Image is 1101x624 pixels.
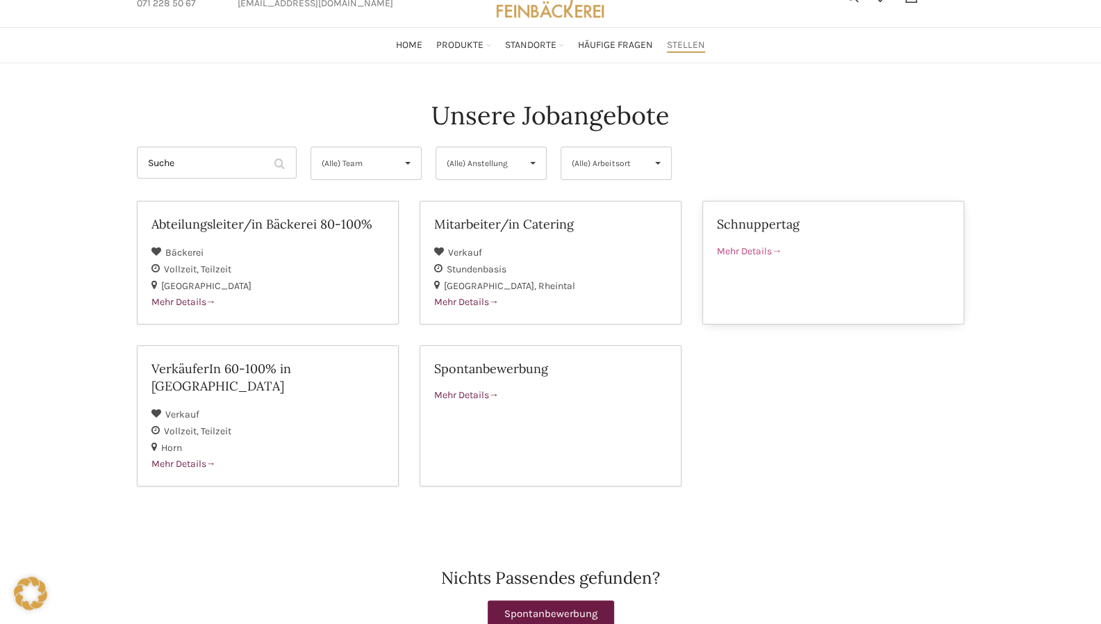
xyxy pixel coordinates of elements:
[447,263,506,275] span: Stundenbasis
[130,31,972,59] div: Main navigation
[165,247,204,258] span: Bäckerei
[431,98,670,133] h4: Unsere Jobangebote
[520,147,546,179] span: ▾
[161,442,182,454] span: Horn
[434,296,499,308] span: Mehr Details
[137,201,399,325] a: Abteilungsleiter/in Bäckerei 80-100% Bäckerei Vollzeit Teilzeit [GEOGRAPHIC_DATA] Mehr Details
[504,609,597,619] span: Spontanbewerbung
[396,31,422,59] a: Home
[137,570,965,586] h2: Nichts Passendes gefunden?
[538,280,575,292] span: Rheintal
[201,263,231,275] span: Teilzeit
[137,147,297,179] input: Suche
[645,147,671,179] span: ▾
[447,147,513,179] span: (Alle) Anstellung
[572,147,638,179] span: (Alle) Arbeitsort
[396,39,422,52] span: Home
[702,201,964,325] a: Schnuppertag Mehr Details
[420,345,681,486] a: Spontanbewerbung Mehr Details
[717,215,950,233] h2: Schnuppertag
[395,147,421,179] span: ▾
[578,39,653,52] span: Häufige Fragen
[165,409,199,420] span: Verkauf
[151,458,216,470] span: Mehr Details
[434,360,667,377] h2: Spontanbewerbung
[505,31,564,59] a: Standorte
[667,31,705,59] a: Stellen
[448,247,482,258] span: Verkauf
[137,345,399,486] a: VerkäuferIn 60-100% in [GEOGRAPHIC_DATA] Verkauf Vollzeit Teilzeit Horn Mehr Details
[151,215,384,233] h2: Abteilungsleiter/in Bäckerei 80-100%
[161,280,251,292] span: [GEOGRAPHIC_DATA]
[434,389,499,401] span: Mehr Details
[201,425,231,437] span: Teilzeit
[420,201,681,325] a: Mitarbeiter/in Catering Verkauf Stundenbasis [GEOGRAPHIC_DATA] Rheintal Mehr Details
[322,147,388,179] span: (Alle) Team
[505,39,556,52] span: Standorte
[667,39,705,52] span: Stellen
[578,31,653,59] a: Häufige Fragen
[434,215,667,233] h2: Mitarbeiter/in Catering
[151,360,384,395] h2: VerkäuferIn 60-100% in [GEOGRAPHIC_DATA]
[717,245,781,257] span: Mehr Details
[444,280,538,292] span: [GEOGRAPHIC_DATA]
[164,263,201,275] span: Vollzeit
[164,425,201,437] span: Vollzeit
[151,296,216,308] span: Mehr Details
[436,31,491,59] a: Produkte
[436,39,483,52] span: Produkte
